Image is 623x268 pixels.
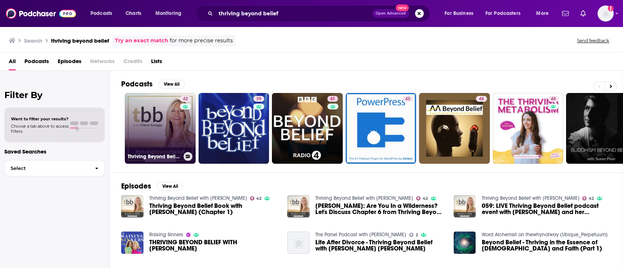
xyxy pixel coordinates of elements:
a: Life After Divorce - Thriving Beyond Belief with Susie Rob [287,232,309,254]
span: 42 [256,197,261,200]
a: Try an exact match [115,36,168,45]
a: THRIVING BEYOND BELIEF WITH CHERYL SCRUGGS [149,239,279,252]
a: Word Alchemist on thewhynotway (Ubique_Perpetuum) [481,232,607,238]
img: Cheryl Scruggs: Are You In a Wilderness? Let's Discuss Chapter 6 from Thriving Beyond Belief Book! [287,195,309,217]
a: Raising Sinners [149,232,183,238]
span: New [396,4,409,11]
h3: thriving beyond belief [51,37,109,44]
span: For Business [445,8,473,19]
span: Life After Divorce - Thriving Beyond Belief with [PERSON_NAME] [PERSON_NAME] [315,239,445,252]
button: open menu [85,8,122,19]
img: 059: LIVE Thriving Beyond Belief podcast event with Cheryl Scruggs and her daughters Lauren Scrug... [454,195,476,217]
button: Open AdvancedNew [372,9,409,18]
h2: Episodes [121,182,151,191]
a: 42 [180,96,191,102]
span: 48 [479,96,484,103]
button: Show profile menu [597,5,614,22]
button: View All [157,182,183,191]
span: Monitoring [155,8,181,19]
span: 42 [423,197,428,200]
a: 43 [346,93,416,164]
span: THRIVING BEYOND BELIEF WITH [PERSON_NAME] [149,239,279,252]
p: Saved Searches [4,148,105,155]
a: 059: LIVE Thriving Beyond Belief podcast event with Cheryl Scruggs and her daughters Lauren Scrug... [481,203,611,215]
img: THRIVING BEYOND BELIEF WITH CHERYL SCRUGGS [121,232,143,254]
button: open menu [439,8,482,19]
span: [PERSON_NAME]: Are You In a Wilderness? Let's Discuss Chapter 6 from Thriving Beyond Belief Book! [315,203,445,215]
a: Show notifications dropdown [577,7,589,20]
a: The Panel Podcast with Jen Hilz [315,232,406,238]
span: 42 [589,197,594,200]
a: 42Thriving Beyond Belief with [PERSON_NAME] [125,93,196,164]
span: 39 [256,96,261,103]
a: Thriving Beyond Belief with Cheryl Scruggs [149,195,247,201]
span: More [536,8,549,19]
span: Select [5,166,89,171]
span: 61 [330,96,335,103]
span: Open Advanced [376,12,406,15]
a: 48 [476,96,487,102]
button: open menu [531,8,558,19]
a: Episodes [58,55,81,70]
span: Beyond Belief - Thriving in the Essence of [DEMOGRAPHIC_DATA] and Faith (Part 1) [481,239,611,252]
span: Choose a tab above to access filters. [11,124,69,134]
h2: Filter By [4,90,105,100]
a: Beyond Belief - Thriving in the Essence of God and Faith (Part 1) [481,239,611,252]
a: Thriving Beyond Belief with Cheryl Scruggs [481,195,579,201]
span: 43 [405,96,410,103]
a: EpisodesView All [121,182,183,191]
span: Logged in as WPubPR1 [597,5,614,22]
svg: Add a profile image [608,5,614,11]
span: Networks [90,55,115,70]
button: Send feedback [575,38,611,44]
a: 42 [250,196,262,201]
span: Charts [126,8,141,19]
a: 42 [416,196,428,201]
a: Podcasts [24,55,49,70]
a: 42 [582,196,594,201]
span: 42 [183,96,188,103]
button: View All [158,80,185,89]
span: Credits [123,55,142,70]
span: Want to filter your results? [11,116,69,121]
a: PodcastsView All [121,79,185,89]
a: 48 [493,93,564,164]
span: Podcasts [91,8,112,19]
img: Thriving Beyond Belief Book with Cheryl Scruggs (Chapter 1) [121,195,143,217]
a: All [9,55,16,70]
a: Lists [151,55,162,70]
img: User Profile [597,5,614,22]
span: 48 [551,96,556,103]
button: Select [4,160,105,176]
button: open menu [150,8,191,19]
h3: Search [24,37,42,44]
span: Thriving Beyond Belief Book with [PERSON_NAME] (Chapter 1) [149,203,279,215]
a: 2 [409,233,418,237]
a: 39 [199,93,269,164]
img: Beyond Belief - Thriving in the Essence of God and Faith (Part 1) [454,232,476,254]
span: 2 [416,233,418,237]
img: Podchaser - Follow, Share and Rate Podcasts [6,7,76,20]
a: 43 [402,96,413,102]
a: 39 [253,96,264,102]
input: Search podcasts, credits, & more... [216,8,372,19]
a: Charts [121,8,146,19]
h3: Thriving Beyond Belief with [PERSON_NAME] [128,154,181,160]
div: Search podcasts, credits, & more... [203,5,437,22]
a: Life After Divorce - Thriving Beyond Belief with Susie Rob [315,239,445,252]
a: 48 [419,93,490,164]
a: 61 [327,96,338,102]
a: 48 [548,96,559,102]
a: Cheryl Scruggs: Are You In a Wilderness? Let's Discuss Chapter 6 from Thriving Beyond Belief Book! [315,203,445,215]
a: Thriving Beyond Belief Book with Cheryl Scruggs (Chapter 1) [149,203,279,215]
